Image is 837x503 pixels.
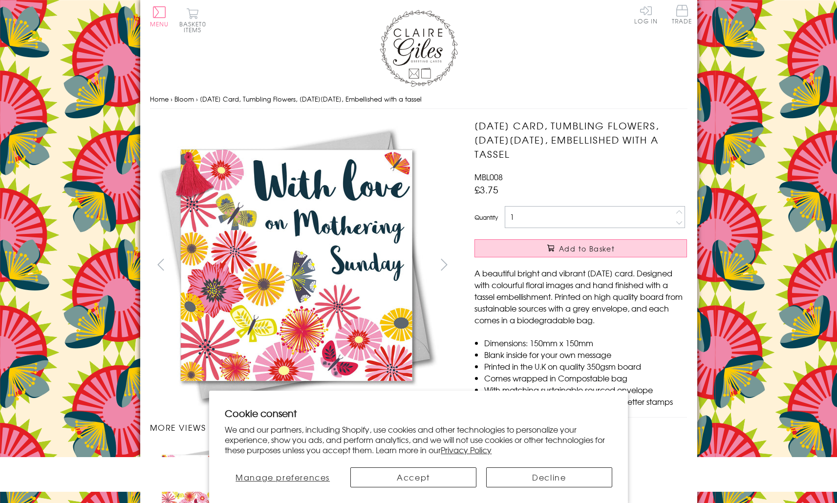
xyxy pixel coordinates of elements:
img: Claire Giles Greetings Cards [380,10,458,87]
span: Add to Basket [559,244,615,253]
p: A beautiful bright and vibrant [DATE] card. Designed with colourful floral images and hand finish... [474,267,687,326]
h1: [DATE] Card, Tumbling Flowers, [DATE][DATE], Embellished with a tassel [474,119,687,161]
span: 0 items [184,20,206,34]
h2: Cookie consent [225,406,612,420]
button: prev [150,253,172,275]
button: Add to Basket [474,239,687,257]
button: Manage preferences [225,467,341,487]
button: Accept [350,467,476,487]
li: Printed in the U.K on quality 350gsm board [484,360,687,372]
li: With matching sustainable sourced envelope [484,384,687,396]
span: MBL008 [474,171,503,183]
button: Decline [486,467,612,487]
li: Comes wrapped in Compostable bag [484,372,687,384]
a: Trade [672,5,692,26]
img: Mother's Day Card, Tumbling Flowers, Mothering Sunday, Embellished with a tassel [150,119,443,412]
button: Basket0 items [179,8,206,33]
label: Quantity [474,213,498,222]
span: £3.75 [474,183,498,196]
span: Menu [150,20,169,28]
span: [DATE] Card, Tumbling Flowers, [DATE][DATE], Embellished with a tassel [200,94,422,104]
span: Trade [672,5,692,24]
h3: More views [150,421,455,433]
span: › [171,94,172,104]
a: Log In [634,5,658,24]
img: Mother's Day Card, Tumbling Flowers, Mothering Sunday, Embellished with a tassel [455,119,748,412]
a: Home [150,94,169,104]
span: Manage preferences [236,471,330,483]
nav: breadcrumbs [150,89,687,109]
a: Privacy Policy [441,444,492,456]
p: We and our partners, including Shopify, use cookies and other technologies to personalize your ex... [225,424,612,455]
button: Menu [150,6,169,27]
span: › [196,94,198,104]
a: Bloom [174,94,194,104]
li: Dimensions: 150mm x 150mm [484,337,687,349]
li: Blank inside for your own message [484,349,687,360]
button: next [433,253,455,275]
